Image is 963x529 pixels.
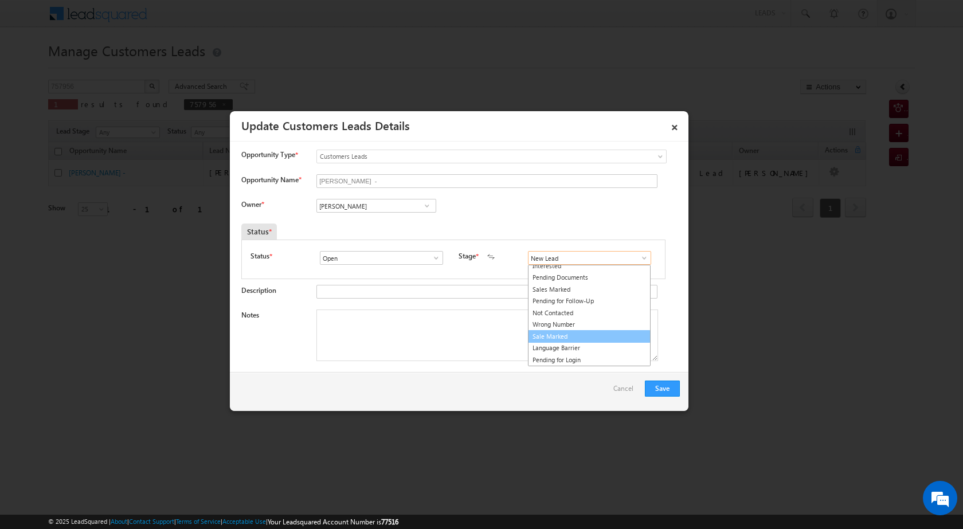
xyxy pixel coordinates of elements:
label: Opportunity Name [241,175,301,184]
a: Show All Items [420,200,434,211]
a: Pending Documents [529,272,650,284]
div: Chat with us now [60,60,193,75]
a: Acceptable Use [222,518,266,525]
label: Status [250,251,269,261]
span: Customers Leads [317,151,620,162]
label: Notes [241,311,259,319]
div: Minimize live chat window [188,6,216,33]
span: Your Leadsquared Account Number is [268,518,398,526]
input: Type to Search [316,199,436,213]
a: Terms of Service [176,518,221,525]
a: Sales Marked [529,284,650,296]
a: Show All Items [634,252,648,264]
textarea: Type your message and hit 'Enter' [15,106,209,343]
span: © 2025 LeadSquared | | | | | [48,516,398,527]
label: Owner [241,200,264,209]
a: Sale Marked [528,330,651,343]
a: × [665,115,684,135]
div: Status [241,224,277,240]
img: d_60004797649_company_0_60004797649 [19,60,48,75]
a: Update Customers Leads Details [241,117,410,133]
a: Interested [529,260,650,272]
a: Contact Support [129,518,174,525]
a: Pending for Login [529,354,650,366]
a: Not Contacted [529,307,650,319]
a: Pending for Follow-Up [529,295,650,307]
label: Stage [459,251,476,261]
a: About [111,518,127,525]
input: Type to Search [320,251,443,265]
em: Start Chat [156,353,208,369]
span: 77516 [381,518,398,526]
a: Customers Leads [316,150,667,163]
input: Type to Search [528,251,651,265]
span: Opportunity Type [241,150,295,160]
button: Save [645,381,680,397]
a: Wrong Number [529,319,650,331]
a: Show All Items [426,252,440,264]
a: Language Barrier [529,342,650,354]
a: Cancel [613,381,639,402]
label: Description [241,286,276,295]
